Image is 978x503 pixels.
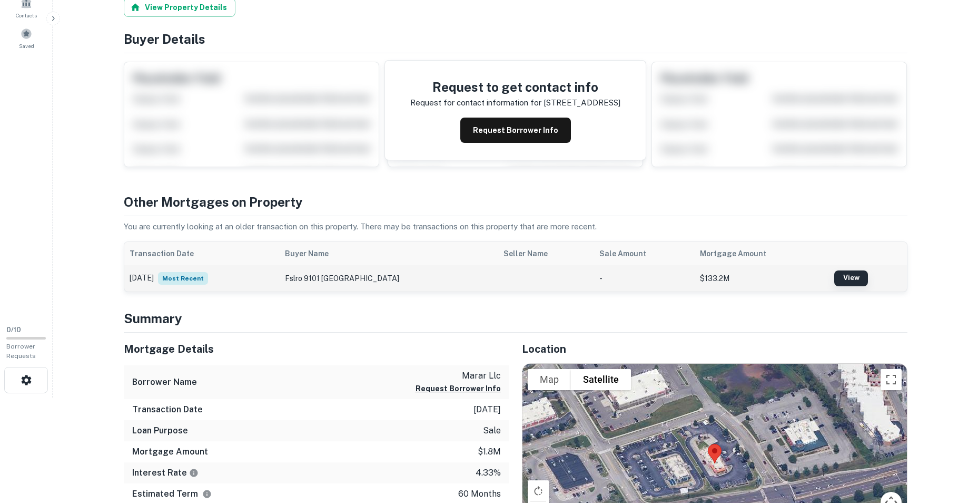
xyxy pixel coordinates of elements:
[498,242,594,265] th: Seller Name
[124,341,509,357] h5: Mortgage Details
[522,341,907,357] h5: Location
[3,24,50,52] a: Saved
[124,309,907,328] h4: Summary
[132,403,203,416] h6: Transaction Date
[124,30,907,49] h4: Buyer Details
[834,270,868,286] a: View
[124,242,280,265] th: Transaction Date
[124,192,907,211] h4: Other Mortgages on Property
[594,242,695,265] th: Sale Amount
[132,424,188,437] h6: Loan Purpose
[695,242,829,265] th: Mortgage Amount
[6,326,21,334] span: 0 / 10
[124,265,280,292] td: [DATE]
[6,343,36,360] span: Borrower Requests
[460,118,571,143] button: Request Borrower Info
[478,446,501,458] p: $1.8m
[458,488,501,500] p: 60 months
[528,480,549,501] button: Rotate map clockwise
[16,11,37,20] span: Contacts
[483,424,501,437] p: sale
[132,488,212,500] h6: Estimated Term
[132,467,199,479] h6: Interest Rate
[925,419,978,469] iframe: Chat Widget
[695,265,829,292] td: $133.2M
[473,403,501,416] p: [DATE]
[416,370,501,382] p: marar llc
[416,382,501,395] button: Request Borrower Info
[476,467,501,479] p: 4.33%
[410,96,541,109] p: Request for contact information for
[202,489,212,499] svg: Term is based on a standard schedule for this type of loan.
[124,220,907,233] p: You are currently looking at an older transaction on this property. There may be transactions on ...
[881,369,902,390] button: Toggle fullscreen view
[571,369,631,390] button: Show satellite imagery
[132,446,208,458] h6: Mortgage Amount
[19,42,34,50] span: Saved
[132,376,197,389] h6: Borrower Name
[528,369,571,390] button: Show street map
[280,242,498,265] th: Buyer Name
[189,468,199,478] svg: The interest rates displayed on the website are for informational purposes only and may be report...
[410,78,620,96] h4: Request to get contact info
[594,265,695,292] td: -
[544,96,620,109] p: [STREET_ADDRESS]
[158,272,208,285] span: Most Recent
[280,265,498,292] td: fslro 9101 [GEOGRAPHIC_DATA]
